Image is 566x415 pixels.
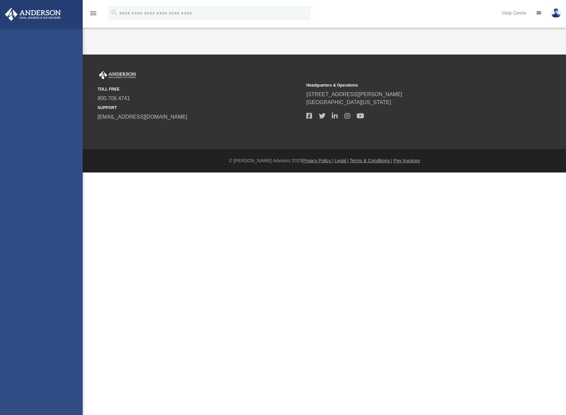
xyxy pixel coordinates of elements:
a: [STREET_ADDRESS][PERSON_NAME] [306,92,402,97]
img: Anderson Advisors Platinum Portal [3,8,63,21]
small: TOLL FREE [98,86,302,92]
a: Privacy Policy | [302,158,333,163]
i: menu [89,9,97,17]
a: Legal | [335,158,349,163]
i: search [110,9,118,16]
a: 800.706.4741 [98,95,130,101]
a: Pay Invoices [394,158,420,163]
small: Headquarters & Operations [306,82,510,88]
a: [GEOGRAPHIC_DATA][US_STATE] [306,99,391,105]
img: User Pic [551,8,561,18]
a: [EMAIL_ADDRESS][DOMAIN_NAME] [98,114,187,120]
small: SUPPORT [98,105,302,111]
img: Anderson Advisors Platinum Portal [98,71,137,80]
a: menu [89,13,97,17]
div: © [PERSON_NAME] Advisors 2025 [83,157,566,164]
a: Terms & Conditions | [350,158,392,163]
